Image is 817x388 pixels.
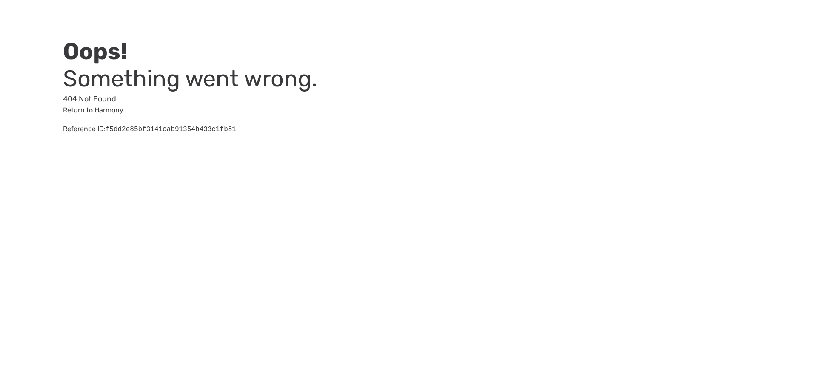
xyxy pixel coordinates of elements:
[106,126,236,133] pre: f5dd2e85bf3141cab91354b433c1fb81
[63,65,377,92] h3: Something went wrong.
[63,92,377,105] p: 404 Not Found
[63,106,123,114] a: Return to Harmony
[63,124,377,135] div: Reference ID:
[63,38,377,65] h2: Oops!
